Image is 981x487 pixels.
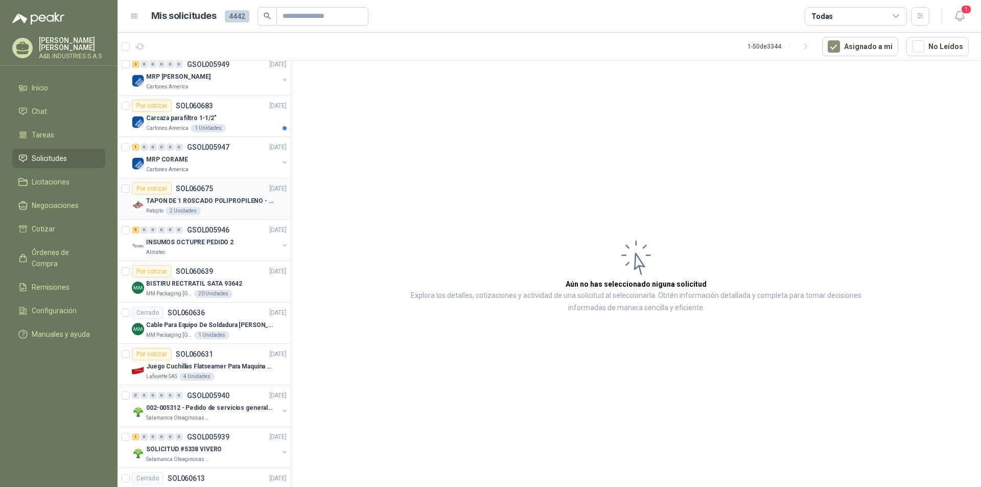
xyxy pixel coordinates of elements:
div: 0 [141,392,148,399]
a: CerradoSOL060636[DATE] Company LogoCable Para Equipo De Soldadura [PERSON_NAME]MM Packaging [GEOG... [118,303,291,344]
p: MRP CORAME [146,155,188,165]
span: search [264,12,271,19]
img: Company Logo [132,157,144,170]
a: 1 0 0 0 0 0 GSOL005947[DATE] Company LogoMRP CORAMECartones America [132,141,289,174]
p: SOLICITUD #5338 VIVERO [146,445,222,454]
div: 0 [158,144,166,151]
img: Company Logo [132,447,144,459]
a: Manuales y ayuda [12,324,105,344]
div: 0 [167,61,174,68]
p: Patojito [146,207,163,215]
p: Lafayette SAS [146,373,177,381]
div: 0 [175,61,183,68]
a: Inicio [12,78,105,98]
span: Tareas [32,129,54,141]
p: A&B INDUSTRIES S.A.S [39,53,105,59]
div: 0 [141,61,148,68]
div: 3 [132,61,139,68]
div: 1 - 50 de 3344 [748,38,814,55]
p: GSOL005947 [187,144,229,151]
p: MM Packaging [GEOGRAPHIC_DATA] [146,331,192,339]
a: 5 0 0 0 0 0 GSOL005946[DATE] Company LogoINSUMOS OCTUPRE PEDIDO 2Almatec [132,224,289,257]
p: [DATE] [269,350,287,359]
p: GSOL005949 [187,61,229,68]
img: Company Logo [132,364,144,377]
a: Por cotizarSOL060683[DATE] Company LogoCarcaza para filtro 1-1/2"Cartones America1 Unidades [118,96,291,137]
div: 0 [167,144,174,151]
a: 1 0 0 0 0 0 GSOL005939[DATE] Company LogoSOLICITUD #5338 VIVEROSalamanca Oleaginosas SAS [132,431,289,463]
p: [DATE] [269,184,287,194]
div: 2 Unidades [166,207,201,215]
span: 4442 [225,10,249,22]
img: Company Logo [132,323,144,335]
span: Negociaciones [32,200,79,211]
div: Por cotizar [132,182,172,195]
a: Órdenes de Compra [12,243,105,273]
span: 1 [961,5,972,14]
p: INSUMOS OCTUPRE PEDIDO 2 [146,238,233,247]
p: Cartones America [146,166,189,174]
p: GSOL005940 [187,392,229,399]
div: 1 [132,144,139,151]
div: 0 [141,144,148,151]
span: Inicio [32,82,48,94]
h3: Aún no has seleccionado niguna solicitud [566,279,707,290]
p: SOL060636 [168,309,205,316]
div: 0 [175,226,183,234]
p: Juego Cuchillas Flatseamer Para Maquina de Coser [146,362,273,372]
div: 5 [132,226,139,234]
img: Company Logo [132,199,144,211]
div: 1 Unidades [191,124,226,132]
button: Asignado a mi [822,37,898,56]
div: 0 [167,392,174,399]
p: [DATE] [269,60,287,69]
div: 0 [158,392,166,399]
p: SOL060631 [176,351,213,358]
div: 0 [149,144,157,151]
div: 0 [158,61,166,68]
p: Cable Para Equipo De Soldadura [PERSON_NAME] [146,320,273,330]
p: MRP [PERSON_NAME] [146,72,211,82]
p: SOL060639 [176,268,213,275]
div: Por cotizar [132,348,172,360]
div: Todas [811,11,833,22]
div: 0 [167,226,174,234]
p: Salamanca Oleaginosas SAS [146,455,211,463]
a: Por cotizarSOL060675[DATE] Company LogoTAPON DE 1 ROSCADO POLIPROPILENO - HEMBRA NPTPatojito2 Uni... [118,178,291,220]
p: GSOL005946 [187,226,229,234]
p: Cartones America [146,83,189,91]
div: 1 Unidades [194,331,229,339]
div: 0 [132,392,139,399]
p: Explora los detalles, cotizaciones y actividad de una solicitud al seleccionarla. Obtén informaci... [393,290,879,314]
img: Company Logo [132,240,144,252]
div: Cerrado [132,307,163,319]
a: Configuración [12,301,105,320]
div: 0 [175,392,183,399]
div: 4 Unidades [179,373,215,381]
img: Company Logo [132,75,144,87]
p: [DATE] [269,143,287,152]
img: Company Logo [132,282,144,294]
p: [DATE] [269,474,287,483]
button: No Leídos [906,37,969,56]
a: Negociaciones [12,196,105,215]
p: Almatec [146,248,166,257]
div: 20 Unidades [194,290,232,298]
div: Cerrado [132,472,163,484]
div: Por cotizar [132,100,172,112]
div: 0 [141,433,148,440]
span: Configuración [32,305,77,316]
p: [DATE] [269,391,287,401]
span: Remisiones [32,282,69,293]
div: 0 [158,226,166,234]
div: 0 [149,61,157,68]
span: Solicitudes [32,153,67,164]
div: 0 [149,392,157,399]
p: BISTIRU RECTRATIL SATA 93642 [146,279,242,289]
div: 0 [175,433,183,440]
p: [DATE] [269,432,287,442]
button: 1 [950,7,969,26]
div: 0 [141,226,148,234]
div: 1 [132,433,139,440]
a: 3 0 0 0 0 0 GSOL005949[DATE] Company LogoMRP [PERSON_NAME]Cartones America [132,58,289,91]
